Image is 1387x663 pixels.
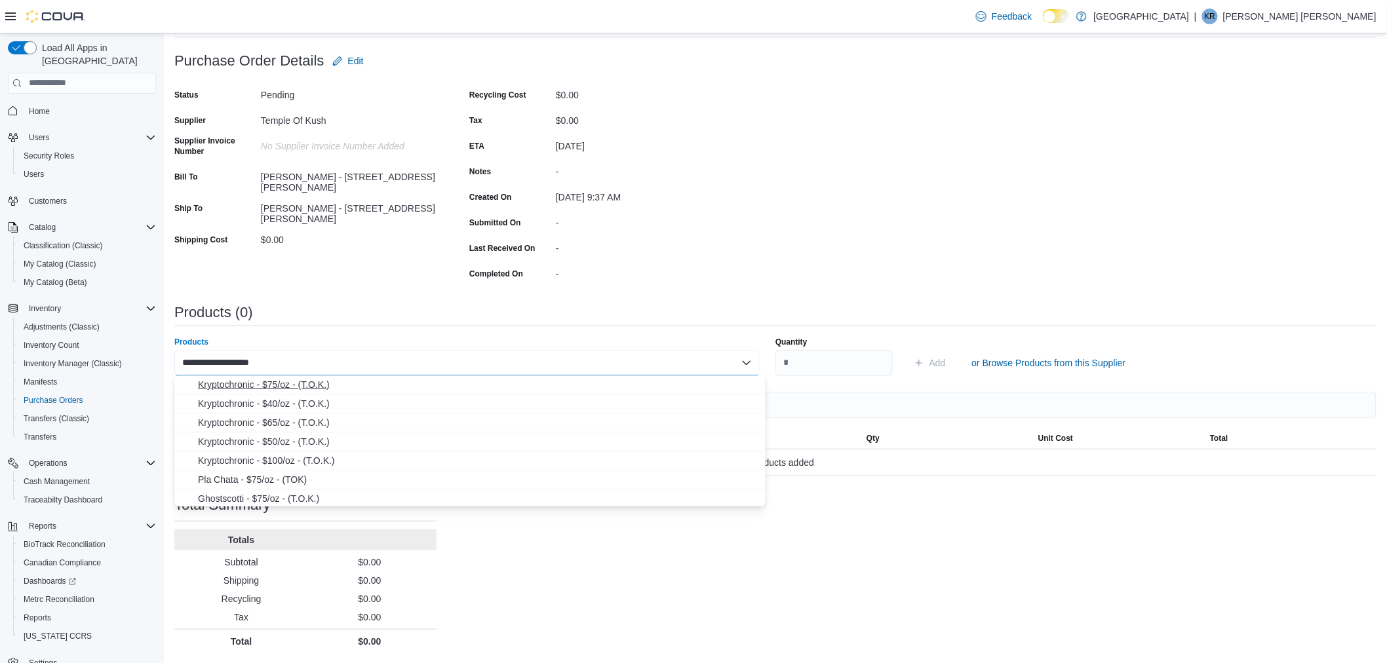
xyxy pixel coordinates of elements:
[180,533,303,546] p: Totals
[18,238,156,254] span: Classification (Classic)
[24,432,56,442] span: Transfers
[174,203,203,214] label: Ship To
[180,556,303,569] p: Subtotal
[24,377,57,387] span: Manifests
[1038,433,1073,444] span: Unit Cost
[556,85,732,100] div: $0.00
[24,455,156,471] span: Operations
[308,556,431,569] p: $0.00
[37,41,156,67] span: Load All Apps in [GEOGRAPHIC_DATA]
[469,192,512,202] label: Created On
[13,627,161,645] button: [US_STATE] CCRS
[18,610,56,626] a: Reports
[992,10,1032,23] span: Feedback
[971,3,1037,29] a: Feedback
[18,392,88,408] a: Purchase Orders
[261,85,437,100] div: Pending
[18,492,156,508] span: Traceabilty Dashboard
[1194,9,1197,24] p: |
[18,592,100,607] a: Metrc Reconciliation
[737,455,814,470] span: No products added
[18,474,95,489] a: Cash Management
[29,196,67,206] span: Customers
[24,219,156,235] span: Catalog
[18,337,85,353] a: Inventory Count
[174,136,256,157] label: Supplier Invoice Number
[18,555,156,571] span: Canadian Compliance
[180,635,303,648] p: Total
[861,428,1033,449] button: Qty
[469,115,482,126] label: Tax
[174,432,766,451] button: Kryptochronic - $50/oz - (T.O.K.)
[1043,23,1044,24] span: Dark Mode
[174,394,766,413] button: Kryptochronic - $40/oz - (T.O.K.)
[18,628,156,644] span: Washington CCRS
[13,572,161,590] a: Dashboards
[18,356,127,371] a: Inventory Manager (Classic)
[24,277,87,288] span: My Catalog (Beta)
[348,54,364,67] span: Edit
[18,537,156,552] span: BioTrack Reconciliation
[1204,9,1215,24] span: kr
[18,411,94,426] a: Transfers (Classic)
[308,592,431,605] p: $0.00
[867,433,880,444] span: Qty
[1210,433,1228,444] span: Total
[29,132,49,143] span: Users
[469,166,491,177] label: Notes
[18,429,62,445] a: Transfers
[174,90,199,100] label: Status
[908,350,951,376] button: Add
[3,191,161,210] button: Customers
[24,301,66,316] button: Inventory
[775,337,808,347] label: Quantity
[18,148,156,164] span: Security Roles
[24,301,156,316] span: Inventory
[13,237,161,255] button: Classification (Classic)
[18,356,156,371] span: Inventory Manager (Classic)
[308,635,431,648] p: $0.00
[174,375,766,394] button: Kryptochronic - $75/oz - (T.O.K.)
[13,472,161,491] button: Cash Management
[29,521,56,531] span: Reports
[308,611,431,624] p: $0.00
[13,336,161,354] button: Inventory Count
[3,299,161,318] button: Inventory
[13,255,161,273] button: My Catalog (Classic)
[24,219,61,235] button: Catalog
[13,373,161,391] button: Manifests
[18,429,156,445] span: Transfers
[174,305,253,320] h3: Products (0)
[1043,9,1070,23] input: Dark Mode
[180,592,303,605] p: Recycling
[13,391,161,409] button: Purchase Orders
[24,476,90,487] span: Cash Management
[556,212,732,228] div: -
[174,53,324,69] h3: Purchase Order Details
[24,103,156,119] span: Home
[3,517,161,535] button: Reports
[24,151,74,161] span: Security Roles
[24,539,106,550] span: BioTrack Reconciliation
[261,198,437,224] div: [PERSON_NAME] - [STREET_ADDRESS][PERSON_NAME]
[24,631,92,641] span: [US_STATE] CCRS
[18,256,156,272] span: My Catalog (Classic)
[18,411,156,426] span: Transfers (Classic)
[24,169,44,180] span: Users
[174,413,766,432] button: Kryptochronic - $65/oz - (T.O.K.)
[13,609,161,627] button: Reports
[556,238,732,254] div: -
[24,104,55,119] a: Home
[469,218,521,228] label: Submitted On
[556,161,732,177] div: -
[24,594,94,605] span: Metrc Reconciliation
[24,495,102,505] span: Traceabilty Dashboard
[18,573,81,589] a: Dashboards
[24,130,156,145] span: Users
[1033,428,1205,449] button: Unit Cost
[261,229,437,245] div: $0.00
[24,518,156,534] span: Reports
[18,592,156,607] span: Metrc Reconciliation
[556,263,732,279] div: -
[18,275,156,290] span: My Catalog (Beta)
